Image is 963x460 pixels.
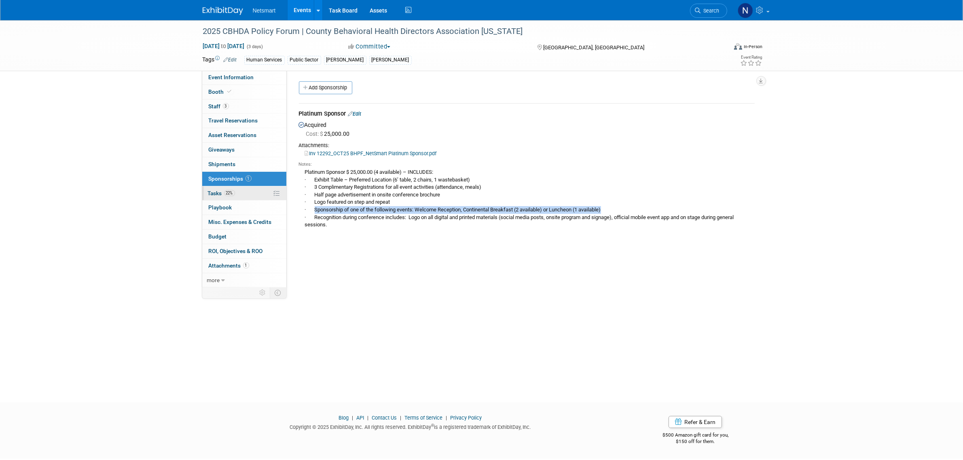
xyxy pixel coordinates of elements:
[270,287,286,298] td: Toggle Event Tabs
[209,103,229,110] span: Staff
[202,186,286,200] a: Tasks22%
[299,81,352,94] a: Add Sponsorship
[740,55,762,59] div: Event Rating
[246,44,263,49] span: (3 days)
[306,131,353,137] span: 25,000.00
[209,204,232,211] span: Playbook
[288,56,321,64] div: Public Sector
[202,128,286,142] a: Asset Reservations
[202,273,286,287] a: more
[224,190,235,196] span: 22%
[209,161,236,167] span: Shipments
[209,146,235,153] span: Giveaways
[690,4,727,18] a: Search
[299,142,755,149] div: Attachments:
[350,415,355,421] span: |
[372,415,397,421] a: Contact Us
[450,415,482,421] a: Privacy Policy
[431,423,434,428] sup: ®
[202,200,286,215] a: Playbook
[734,43,742,50] img: Format-Inperson.png
[203,42,245,50] span: [DATE] [DATE]
[253,7,276,14] span: Netsmart
[208,190,235,196] span: Tasks
[543,44,644,51] span: [GEOGRAPHIC_DATA], [GEOGRAPHIC_DATA]
[243,262,249,268] span: 1
[202,114,286,128] a: Travel Reservations
[209,117,258,124] span: Travel Reservations
[202,85,286,99] a: Booth
[202,215,286,229] a: Misc. Expenses & Credits
[202,143,286,157] a: Giveaways
[203,7,243,15] img: ExhibitDay
[444,415,449,421] span: |
[630,426,761,445] div: $500 Amazon gift card for you,
[630,438,761,445] div: $150 off for them.
[209,175,252,182] span: Sponsorships
[738,3,753,18] img: Nina Finn
[224,57,237,63] a: Edit
[209,219,272,225] span: Misc. Expenses & Credits
[220,43,228,49] span: to
[369,56,412,64] div: [PERSON_NAME]
[209,248,263,254] span: ROI, Objectives & ROO
[207,277,220,283] span: more
[324,56,366,64] div: [PERSON_NAME]
[306,131,324,137] span: Cost: $
[299,161,755,168] div: Notes:
[305,150,437,156] a: Inv 12292_OCT25 BHPF_NetSmart Platinum Sponsor.pdf
[299,120,755,231] div: Acquired
[228,89,232,94] i: Booth reservation complete
[202,70,286,84] a: Event Information
[246,175,252,181] span: 1
[209,74,254,80] span: Event Information
[299,168,755,229] div: Platinum Sponsor $ 25,000.00 (4 available) – INCLUDES: · Exhibit Table – Preferred Location (6’ t...
[256,287,270,298] td: Personalize Event Tab Strip
[679,42,763,54] div: Event Format
[244,56,285,64] div: Human Services
[345,42,394,51] button: Committed
[203,55,237,65] td: Tags
[200,24,715,39] div: 2025 CBHDA Policy Forum | County Behavioral Health Directors Association [US_STATE]
[202,259,286,273] a: Attachments1
[209,89,233,95] span: Booth
[701,8,720,14] span: Search
[356,415,364,421] a: API
[398,415,403,421] span: |
[202,244,286,258] a: ROI, Objectives & ROO
[339,415,349,421] a: Blog
[223,103,229,109] span: 3
[743,44,762,50] div: In-Person
[365,415,370,421] span: |
[202,230,286,244] a: Budget
[209,262,249,269] span: Attachments
[669,416,722,428] a: Refer & Earn
[203,422,618,431] div: Copyright © 2025 ExhibitDay, Inc. All rights reserved. ExhibitDay is a registered trademark of Ex...
[202,99,286,114] a: Staff3
[348,111,362,117] a: Edit
[202,172,286,186] a: Sponsorships1
[404,415,442,421] a: Terms of Service
[209,132,257,138] span: Asset Reservations
[202,157,286,171] a: Shipments
[209,233,227,240] span: Budget
[299,110,755,120] div: Platinum Sponsor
